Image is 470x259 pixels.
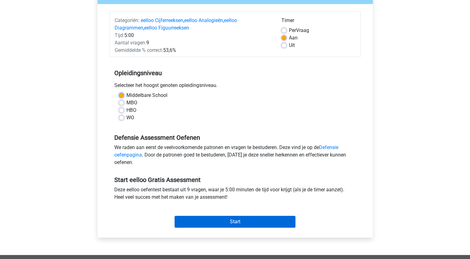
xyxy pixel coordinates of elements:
[289,42,295,49] label: Uit
[184,17,223,23] a: eelloo Analogieën
[126,92,167,99] label: Middelbare School
[114,176,356,184] h5: Start eelloo Gratis Assessment
[126,99,137,107] label: MBO
[144,25,189,31] a: eelloo Figuurreeksen
[110,17,277,32] div: , , ,
[114,134,356,141] h5: Defensie Assessment Oefenen
[110,82,361,92] div: Selecteer het hoogst genoten opleidingsniveau.
[289,27,296,33] span: Per
[110,47,277,54] div: 53,6%
[115,47,163,53] span: Gemiddelde % correct:
[289,27,309,34] label: Vraag
[115,32,124,38] span: Tijd:
[126,114,134,121] label: WO
[110,186,361,203] div: Deze eelloo oefentest bestaat uit 9 vragen, waar je 5:00 minuten de tijd voor krijgt (als je de t...
[175,216,295,228] input: Start
[110,32,277,39] div: 5:00
[114,67,356,79] h5: Opleidingsniveau
[289,34,298,42] label: Aan
[115,17,139,23] span: Categoriën:
[281,17,356,27] div: Timer
[110,39,277,47] div: 9
[126,107,136,114] label: HBO
[115,40,146,46] span: Aantal vragen:
[141,17,183,23] a: eelloo Cijferreeksen
[110,144,361,169] div: We raden aan eerst de veelvoorkomende patronen en vragen te bestuderen. Deze vind je op de . Door...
